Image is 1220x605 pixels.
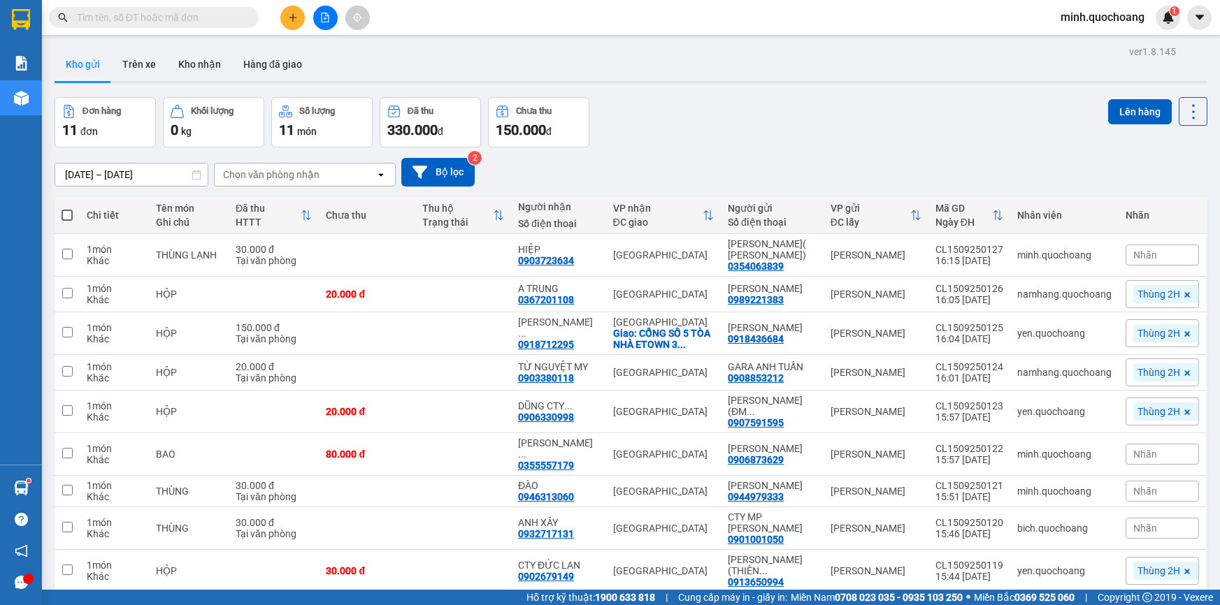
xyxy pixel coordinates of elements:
span: 11 [62,122,78,138]
span: Thùng 2H [1138,327,1180,340]
div: 1 món [87,560,142,571]
div: HỘP [156,289,222,300]
span: đ [546,126,552,137]
div: 15:51 [DATE] [935,491,1003,502]
div: Khác [87,372,142,384]
img: logo-vxr [12,9,30,30]
span: minh.quochoang [1049,8,1156,26]
div: 0901001050 [728,534,784,545]
div: Đã thu [236,203,301,214]
div: 0355557179 [518,460,574,471]
div: minh.quochoang [1017,249,1112,261]
div: 0908853212 [728,372,784,384]
button: Kho nhận [167,48,232,81]
th: Toggle SortBy [928,197,1010,234]
span: ⚪️ [966,595,970,600]
button: Hàng đã giao [232,48,313,81]
div: 16:01 [DATE] [935,372,1003,384]
div: HỘP [156,565,222,576]
span: ... [759,565,768,576]
div: 30.000 đ [326,565,408,576]
div: NGÔ THỊ THANH THUÝ [728,322,817,333]
div: Khác [87,255,142,266]
div: Khác [87,454,142,465]
span: Thùng 2H [1138,405,1180,418]
button: Kho gửi [55,48,111,81]
div: Mã GD [935,203,992,214]
div: BÙI VĂN ĐẬM [728,283,817,294]
button: Đơn hàng11đơn [55,97,156,147]
div: Nhãn [1126,210,1199,221]
div: [GEOGRAPHIC_DATA] [613,289,715,300]
div: VP gửi [831,203,910,214]
span: file-add [320,13,330,22]
div: 0906330998 [518,411,574,423]
span: đơn [80,126,98,137]
div: Người gửi [728,203,817,214]
div: [GEOGRAPHIC_DATA] [613,249,715,261]
div: CL1509250121 [935,480,1003,491]
div: minh.quochoang [1017,486,1112,497]
span: 11 [279,122,294,138]
div: Số điện thoại [518,218,598,229]
span: ... [518,449,526,460]
span: notification [15,544,28,557]
div: Tên món [156,203,222,214]
div: [GEOGRAPHIC_DATA] [613,449,715,460]
div: BÙI THỊ NGỌC THUỶ (THIÊN NHƯ) [728,554,817,576]
div: 0354063839 [728,261,784,272]
div: Chưa thu [326,210,408,221]
div: 1 món [87,322,142,333]
div: Ghi chú [156,217,222,228]
div: Tại văn phòng [236,333,313,344]
div: Tại văn phòng [236,491,313,502]
div: 0989221383 [728,294,784,305]
span: Miền Bắc [974,590,1075,605]
div: 20.000 đ [326,406,408,417]
div: CTY ĐỨC LAN [518,560,598,571]
button: plus [280,6,305,30]
img: solution-icon [14,56,29,71]
div: 1 món [87,244,142,255]
div: Khác [87,411,142,423]
div: 1 món [87,443,142,454]
div: 80.000 đ [326,449,408,460]
div: THÙNG [156,523,222,534]
div: 150.000 đ [236,322,313,333]
span: món [297,126,317,137]
div: Nhân viên [1017,210,1112,221]
span: 0 [171,122,178,138]
div: ver 1.8.145 [1129,44,1176,59]
button: Lên hàng [1108,99,1172,124]
div: 30.000 đ [236,480,313,491]
span: | [1085,590,1087,605]
div: [PERSON_NAME] [831,486,921,497]
div: ANH XÂY [518,517,598,528]
div: 0903380118 [518,372,574,384]
div: 1 món [87,400,142,411]
span: caret-down [1193,11,1206,24]
div: [PERSON_NAME] [831,367,921,378]
span: 1 [1172,6,1177,16]
div: [PERSON_NAME] [831,523,921,534]
span: Thùng 2H [1138,288,1180,300]
div: 30.000 đ [236,517,313,528]
div: CL1509250124 [935,361,1003,372]
div: Số điện thoại [728,217,817,228]
div: 0932717131 [518,528,574,539]
div: Chi tiết [87,210,142,221]
button: Bộ lọc [401,158,475,187]
div: [GEOGRAPHIC_DATA] [613,486,715,497]
div: Người nhận [518,201,598,212]
button: file-add [313,6,338,30]
div: 16:05 [DATE] [935,294,1003,305]
div: [PERSON_NAME] [831,289,921,300]
span: Hỗ trợ kỹ thuật: [526,590,655,605]
button: aim [345,6,370,30]
button: caret-down [1187,6,1212,30]
div: THÙNG [156,486,222,497]
div: 15:57 [DATE] [935,411,1003,423]
span: aim [352,13,362,22]
div: ĐÀO [518,480,598,491]
div: Tại văn phòng [236,372,313,384]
